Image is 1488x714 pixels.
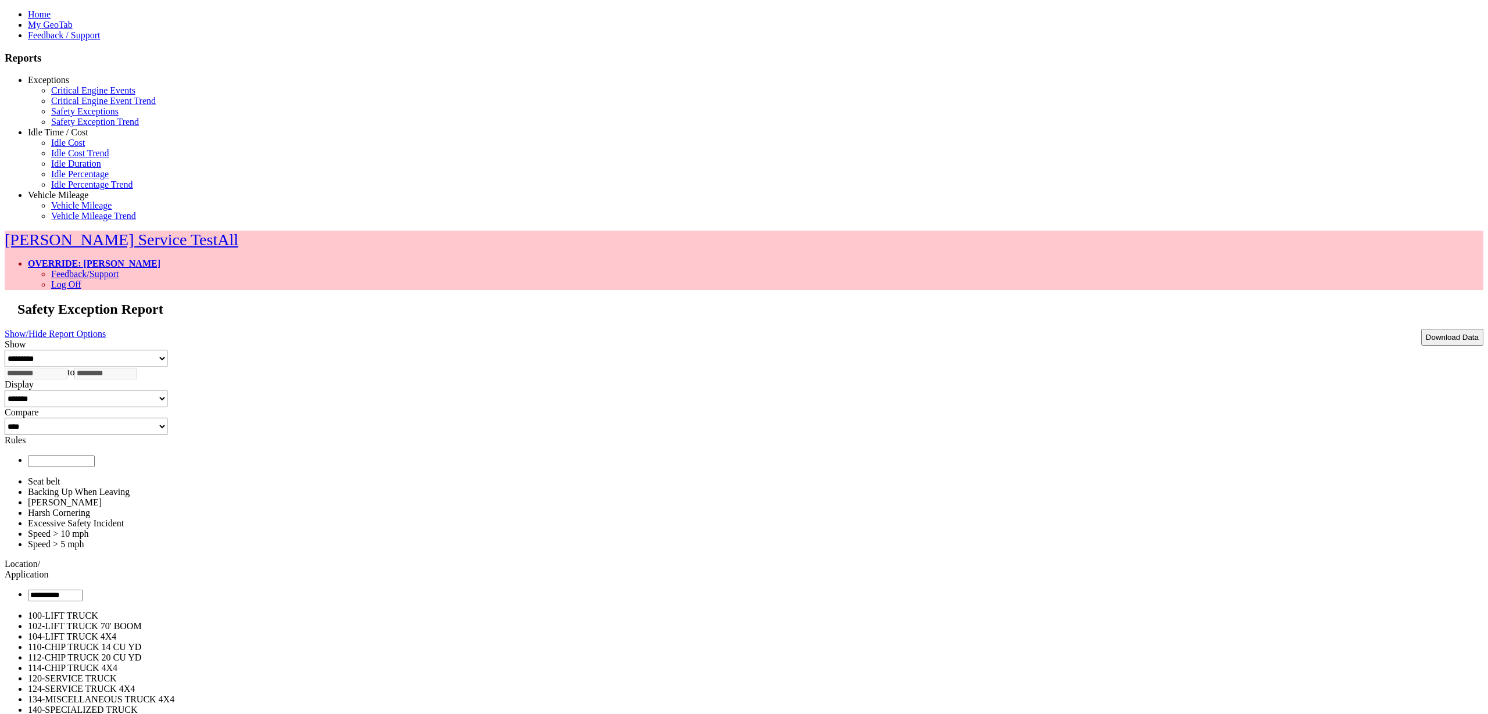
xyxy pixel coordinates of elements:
h2: Safety Exception Report [17,302,1483,317]
label: Display [5,379,34,389]
h3: Reports [5,52,1483,64]
li: Harsh Cornering [28,508,1483,518]
a: My GeoTab [28,20,73,30]
label: Show [5,339,26,349]
a: Log Off [51,279,81,289]
label: Compare [5,407,39,417]
a: Idle Percentage [51,169,109,179]
a: Exceptions [28,75,69,85]
label: Location/ Application [5,559,49,579]
a: Idle Cost Trend [51,148,109,158]
li: Speed > 5 mph [28,539,1483,550]
a: Feedback / Support [28,30,100,40]
a: Critical Engine Events [51,85,135,95]
a: Idle Cost [51,138,85,148]
li: Backing Up When Leaving [28,487,1483,497]
span: to [67,367,74,377]
a: Idle Duration [51,159,101,168]
li: 124-SERVICE TRUCK 4X4 [28,684,1483,694]
li: 114-CHIP TRUCK 4X4 [28,663,1483,673]
a: Feedback/Support [51,269,119,279]
li: 112-CHIP TRUCK 20 CU YD [28,652,1483,663]
button: Download Data [1421,329,1483,346]
a: Critical Engine Event Trend [51,96,156,106]
li: 134-MISCELLANEOUS TRUCK 4X4 [28,694,1483,705]
li: Excessive Safety Incident [28,518,1483,529]
li: 102-LIFT TRUCK 70' BOOM [28,621,1483,632]
a: Vehicle Mileage Trend [51,211,136,221]
li: 120-SERVICE TRUCK [28,673,1483,684]
label: Rules [5,435,26,445]
a: Vehicle Mileage [28,190,88,200]
a: Idle Percentage Trend [51,180,133,189]
a: Home [28,9,51,19]
li: 104-LIFT TRUCK 4X4 [28,632,1483,642]
a: Safety Exception Trend [51,117,139,127]
a: Safety Exceptions [51,106,119,116]
a: Show/Hide Report Options [5,326,106,342]
a: OVERRIDE: [PERSON_NAME] [28,259,160,268]
a: Idle Time / Cost [28,127,88,137]
li: Seat belt [28,476,1483,487]
li: 110-CHIP TRUCK 14 CU YD [28,642,1483,652]
a: Vehicle Mileage [51,200,112,210]
li: Speed > 10 mph [28,529,1483,539]
li: [PERSON_NAME] [28,497,1483,508]
li: 100-LIFT TRUCK [28,611,1483,621]
a: [PERSON_NAME] Service TestAll [5,231,238,249]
